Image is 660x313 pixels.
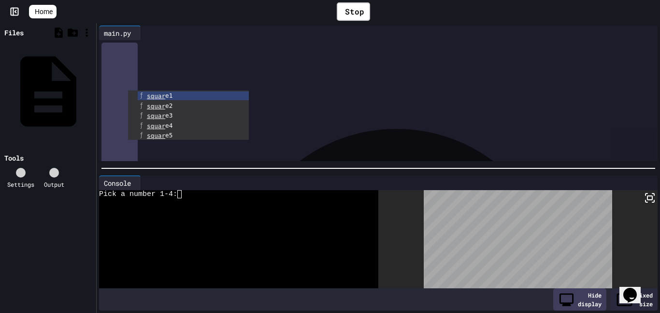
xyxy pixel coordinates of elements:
[99,176,141,190] div: Console
[99,26,141,40] div: main.py
[29,5,57,18] a: Home
[4,153,24,163] div: Tools
[44,180,64,189] div: Output
[7,180,34,189] div: Settings
[99,28,136,38] div: main.py
[99,178,136,188] div: Console
[4,28,24,38] div: Files
[35,7,53,16] span: Home
[611,288,658,311] div: Fixed size
[337,2,370,21] div: Stop
[553,288,606,311] div: Hide display
[619,274,650,303] iframe: chat widget
[99,190,177,198] span: Pick a number 1-4:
